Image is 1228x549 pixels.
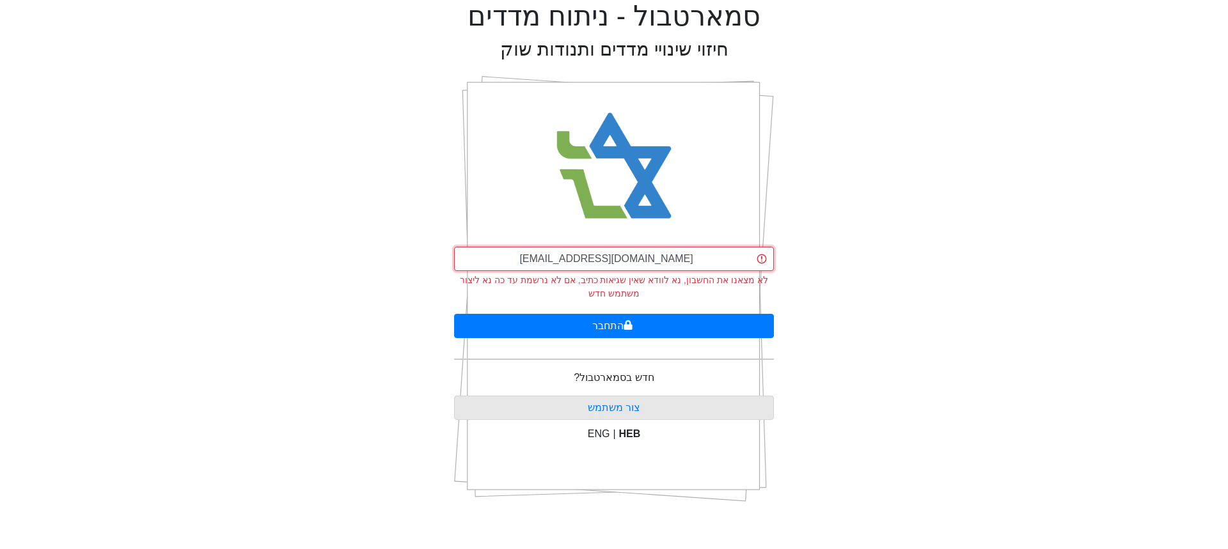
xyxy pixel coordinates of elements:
input: אימייל [454,247,774,271]
h2: חיזוי שינויי מדדים ותנודות שוק [500,38,728,61]
img: Smart Bull [545,96,684,236]
span: ENG [588,428,610,439]
button: צור משתמש [454,396,774,420]
button: התחבר [454,314,774,338]
p: חדש בסמארטבול? [574,370,654,385]
span: | [613,428,615,439]
span: HEB [619,428,641,439]
a: צור משתמש [588,402,640,413]
div: לא מצאנו את החשבון, נא לוודא שאין שגיאות כתיב, אם לא נרשמת עד כה נא ליצור משתמש חדש [454,274,774,300]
